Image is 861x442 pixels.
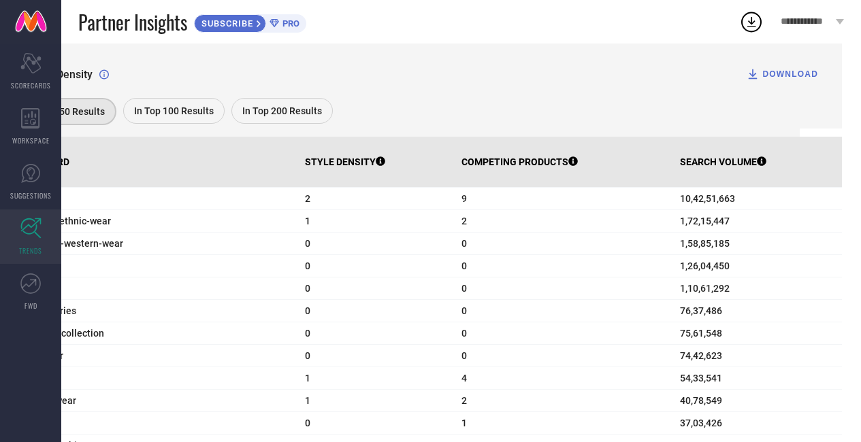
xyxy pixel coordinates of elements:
span: 1 [461,418,669,428]
span: 75,61,548 [680,328,836,339]
span: 0 [305,350,451,361]
span: 1,10,61,292 [680,283,836,294]
span: kids [25,283,294,294]
span: men [25,260,294,271]
span: In Top 200 Results [242,105,322,116]
span: 76,37,486 [680,305,836,316]
span: 1 [305,373,451,384]
span: 10,42,51,663 [680,193,836,204]
span: In Top 50 Results [31,106,105,117]
p: SEARCH VOLUME [680,156,766,167]
span: 0 [461,305,669,316]
span: aw-25 [25,418,294,428]
span: 0 [305,328,451,339]
span: 0 [461,283,669,294]
span: In Top 100 Results [134,105,214,116]
span: 0 [461,260,669,271]
span: SUBSCRIBE [195,18,257,29]
span: womens-western-wear [25,238,294,249]
span: 2 [305,193,451,204]
span: 37,03,426 [680,418,836,428]
span: 0 [305,238,451,249]
span: WORKSPACE [12,135,50,146]
span: PRO [279,18,299,29]
th: KEYWORD [19,137,299,188]
span: 1,58,85,185 [680,238,836,249]
span: 0 [305,260,451,271]
span: myntra [25,193,294,204]
span: women [25,373,294,384]
span: 0 [461,350,669,361]
a: SUBSCRIBEPRO [194,11,306,33]
div: Open download list [739,10,764,34]
div: DOWNLOAD [746,67,818,81]
span: SCORECARDS [11,80,51,90]
span: 2 [461,395,669,406]
button: DOWNLOAD [729,61,835,88]
span: 2 [461,216,669,226]
span: 0 [461,238,669,249]
span: 40,78,549 [680,395,836,406]
span: women-ethnic-wear [25,216,294,226]
span: 0 [305,283,451,294]
span: TRENDS [19,245,42,256]
p: STYLE DENSITY [305,156,385,167]
span: 1,72,15,447 [680,216,836,226]
span: 1 [305,216,451,226]
span: accessories [25,305,294,316]
span: 1 [305,395,451,406]
span: 0 [461,328,669,339]
span: 4 [461,373,669,384]
span: footwear [25,350,294,361]
span: 54,33,541 [680,373,836,384]
span: 0 [305,418,451,428]
span: Partner Insights [78,8,187,36]
span: fwdgenzcollection [25,328,294,339]
span: 0 [305,305,451,316]
span: 74,42,623 [680,350,836,361]
span: fusion-wear [25,395,294,406]
span: SUGGESTIONS [10,190,52,201]
span: FWD [25,301,37,311]
p: COMPETING PRODUCTS [461,156,578,167]
span: 1,26,04,450 [680,260,836,271]
span: 9 [461,193,669,204]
